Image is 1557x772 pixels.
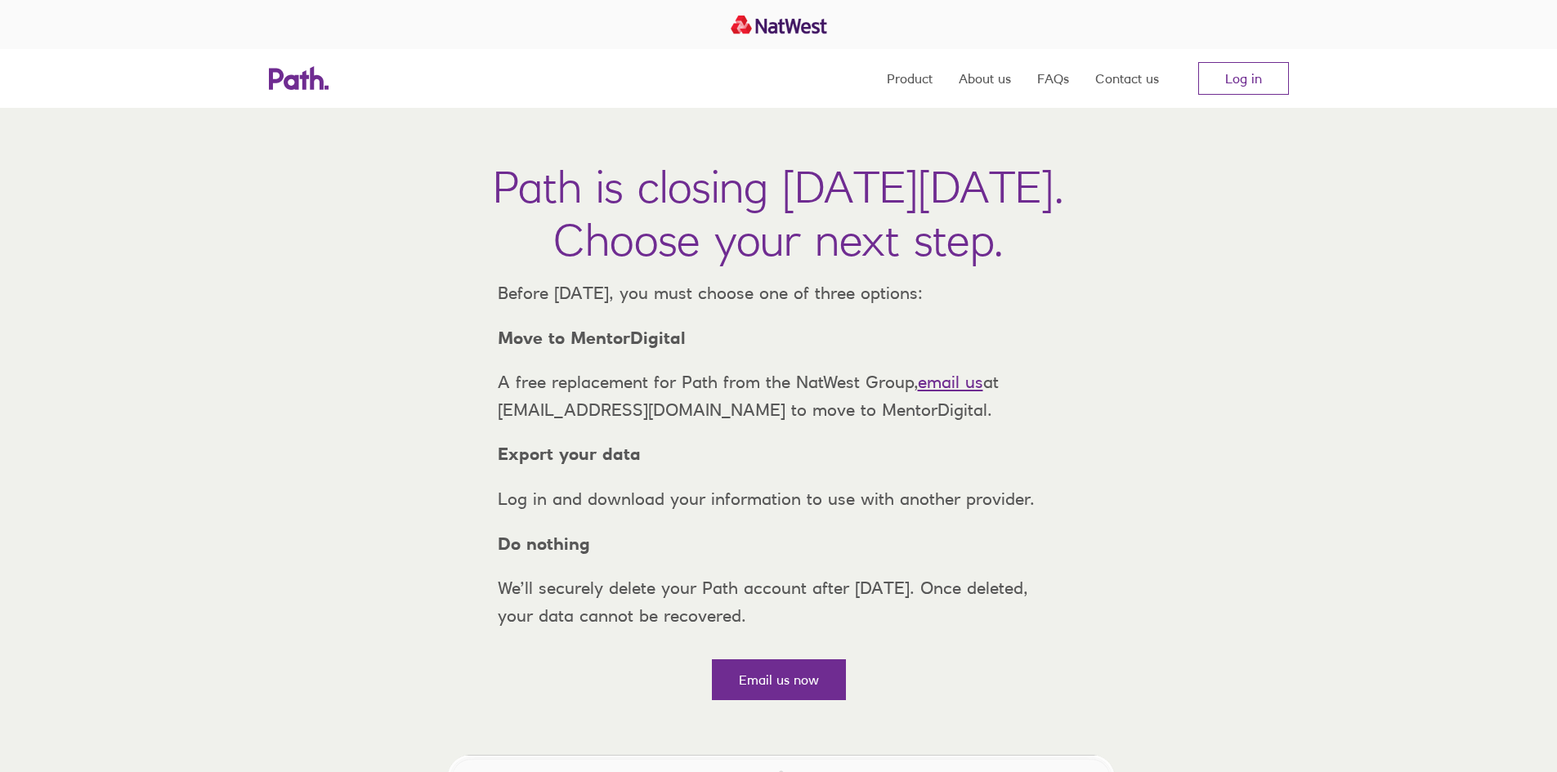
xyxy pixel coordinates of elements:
strong: Move to MentorDigital [498,328,686,348]
p: Log in and download your information to use with another provider. [485,485,1073,513]
a: Email us now [712,659,846,700]
p: A free replacement for Path from the NatWest Group, at [EMAIL_ADDRESS][DOMAIN_NAME] to move to Me... [485,368,1073,423]
a: About us [959,49,1011,108]
a: Log in [1198,62,1289,95]
p: We’ll securely delete your Path account after [DATE]. Once deleted, your data cannot be recovered. [485,574,1073,629]
p: Before [DATE], you must choose one of three options: [485,279,1073,307]
a: Product [887,49,933,108]
a: FAQs [1037,49,1069,108]
a: email us [918,372,983,392]
h1: Path is closing [DATE][DATE]. Choose your next step. [493,160,1064,266]
strong: Do nothing [498,533,590,554]
strong: Export your data [498,444,641,464]
a: Contact us [1095,49,1159,108]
